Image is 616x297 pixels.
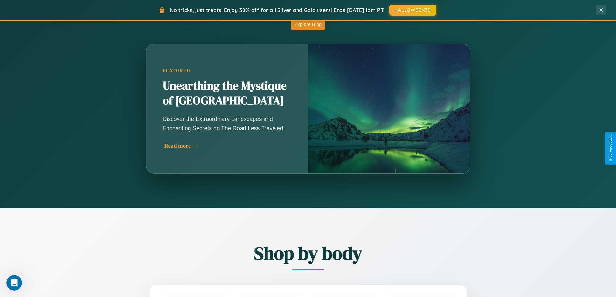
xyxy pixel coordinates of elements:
[389,5,436,16] button: HALLOWEEN30
[114,241,502,266] h2: Shop by body
[164,143,294,149] div: Read more →
[170,7,384,13] span: No tricks, just treats! Enjoy 30% off for all Silver and Gold users! Ends [DATE] 1pm PT.
[6,275,22,291] iframe: Intercom live chat
[163,114,292,133] p: Discover the Extraordinary Landscapes and Enchanting Secrets on The Road Less Traveled.
[163,68,292,74] div: Featured
[163,79,292,108] h2: Unearthing the Mystique of [GEOGRAPHIC_DATA]
[608,135,613,162] div: Give Feedback
[291,18,325,30] button: Explore Blog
